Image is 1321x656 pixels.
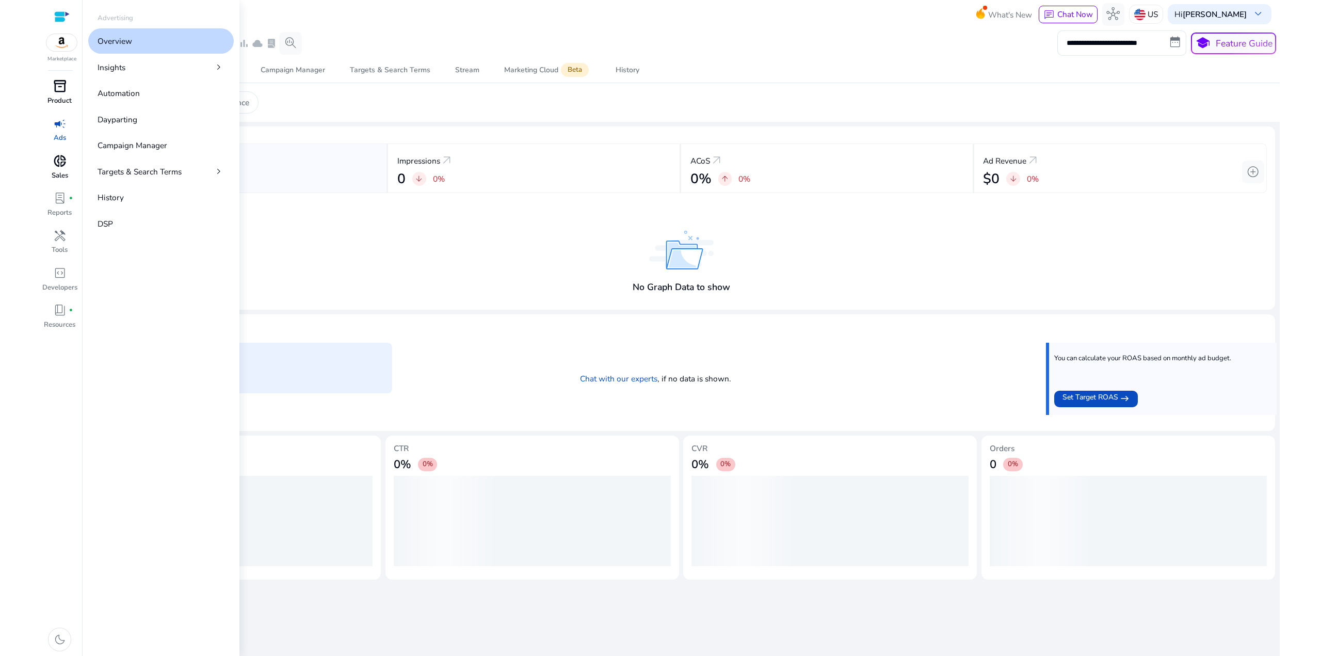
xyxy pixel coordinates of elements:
[691,444,969,453] h5: CVR
[691,458,709,471] h3: 0%
[41,115,78,152] a: campaignAds
[690,155,710,167] p: ACoS
[423,460,433,469] span: 0%
[238,38,250,49] span: bar_chart
[98,218,113,230] p: DSP
[266,38,277,49] span: lab_profile
[284,36,297,50] span: search_insights
[41,77,78,115] a: inventory_2Product
[53,79,67,93] span: inventory_2
[394,444,671,453] h5: CTR
[47,55,76,63] p: Marketplace
[1148,5,1158,23] p: US
[53,633,67,646] span: dark_mode
[738,173,750,185] p: 0%
[1191,33,1276,54] button: schoolFeature Guide
[52,171,68,181] p: Sales
[1195,35,1211,52] span: school
[98,61,125,73] p: Insights
[104,397,393,411] p: Return on Investment (ROI):
[990,458,996,471] h3: 0
[44,320,75,330] p: Resources
[41,227,78,264] a: handymanTools
[1009,174,1018,184] span: arrow_downward
[42,283,77,293] p: Developers
[1102,3,1125,26] button: hub
[691,476,969,566] div: loading
[1106,7,1120,21] span: hub
[1183,9,1247,20] b: [PERSON_NAME]
[252,38,263,49] span: cloud
[98,191,124,203] p: History
[98,13,133,24] p: Advertising
[1251,7,1265,21] span: keyboard_arrow_down
[98,87,140,99] p: Automation
[633,282,730,293] h4: No Graph Data to show
[279,32,302,55] button: search_insights
[580,373,657,384] a: Chat with our experts
[504,66,591,75] div: Marketing Cloud
[1054,354,1231,363] p: You can calculate your ROAS based on monthly ad budget.
[108,371,388,384] h3: 0
[52,245,68,255] p: Tools
[53,154,67,168] span: donut_small
[690,171,712,187] h2: 0%
[990,444,1267,453] h5: Orders
[414,174,424,184] span: arrow_downward
[720,174,730,184] span: arrow_upward
[1026,154,1040,167] a: arrow_outward
[561,63,589,77] span: Beta
[69,308,73,313] span: fiber_manual_record
[397,155,440,167] p: Impressions
[98,139,167,151] p: Campaign Manager
[1216,37,1272,50] p: Feature Guide
[710,154,723,167] a: arrow_outward
[47,208,72,218] p: Reports
[433,173,445,185] p: 0%
[616,67,639,74] div: History
[41,301,78,339] a: book_4fiber_manual_recordResources
[983,171,1000,187] h2: $0
[1008,460,1018,469] span: 0%
[53,303,67,317] span: book_4
[41,189,78,227] a: lab_profilefiber_manual_recordReports
[455,67,479,74] div: Stream
[350,67,430,74] div: Targets & Search Terms
[47,96,72,106] p: Product
[53,191,67,205] span: lab_profile
[1134,9,1146,20] img: us.svg
[440,154,454,167] a: arrow_outward
[41,264,78,301] a: code_blocksDevelopers
[1242,161,1265,183] button: add_circle
[98,35,132,47] p: Overview
[41,152,78,189] a: donut_smallSales
[1246,165,1260,179] span: add_circle
[1120,392,1130,405] mat-icon: east
[46,34,77,51] img: amazon.svg
[988,6,1032,24] span: What's New
[720,460,731,469] span: 0%
[990,476,1267,566] div: loading
[1043,9,1055,21] span: chat
[213,166,224,177] span: chevron_right
[983,155,1026,167] p: Ad Revenue
[53,117,67,131] span: campaign
[108,351,388,363] p: Return on Ad Spend (ROAS)
[649,231,714,269] img: no_data_found.svg
[1057,9,1093,20] span: Chat Now
[261,67,325,74] div: Campaign Manager
[1062,392,1118,405] span: Set Target ROAS
[397,171,406,187] h2: 0
[54,133,66,143] p: Ads
[1174,10,1247,18] p: Hi
[53,266,67,280] span: code_blocks
[213,61,224,73] span: chevron_right
[95,476,373,566] div: loading
[98,166,182,178] p: Targets & Search Terms
[1027,173,1039,185] p: 0%
[98,114,137,125] p: Dayparting
[53,229,67,243] span: handyman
